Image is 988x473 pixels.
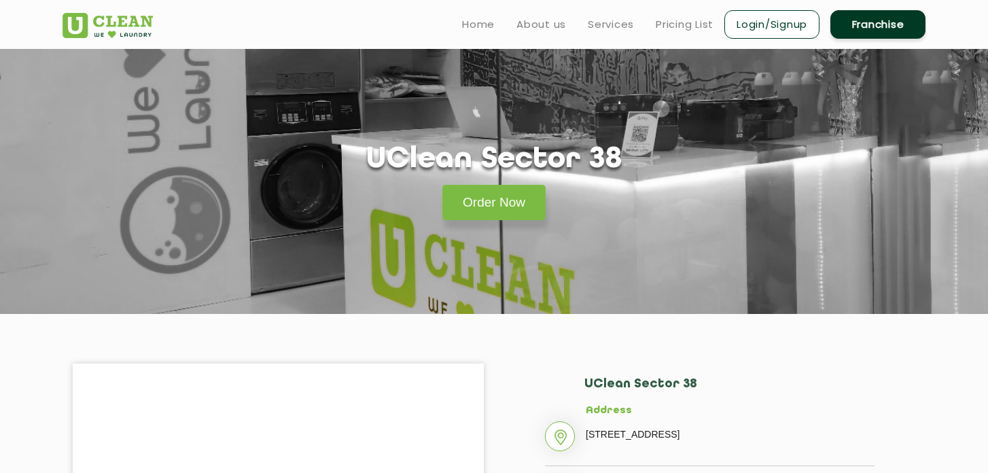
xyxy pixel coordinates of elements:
[830,10,925,39] a: Franchise
[63,13,153,38] img: UClean Laundry and Dry Cleaning
[724,10,819,39] a: Login/Signup
[366,143,622,177] h1: UClean Sector 38
[586,424,875,444] p: [STREET_ADDRESS]
[656,16,713,33] a: Pricing List
[584,377,875,405] h2: UClean Sector 38
[516,16,566,33] a: About us
[586,405,875,417] h5: Address
[462,16,495,33] a: Home
[588,16,634,33] a: Services
[442,185,546,220] a: Order Now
